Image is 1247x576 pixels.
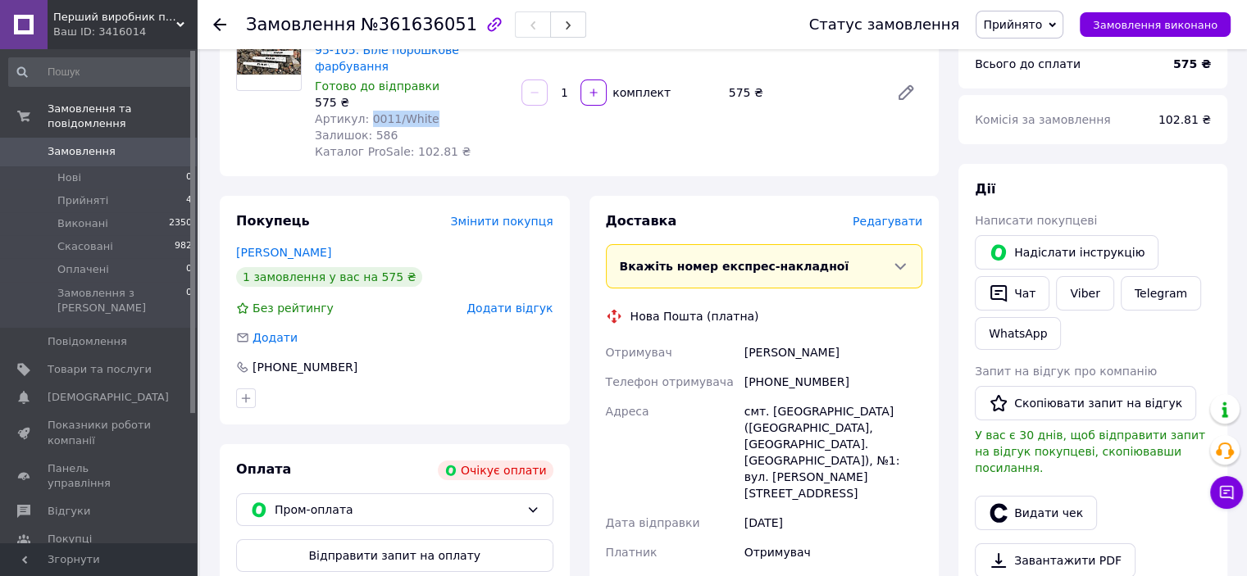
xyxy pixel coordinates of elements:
span: 982 [175,239,192,254]
div: [PERSON_NAME] [741,338,926,367]
div: [DATE] [741,508,926,537]
div: Нова Пошта (платна) [626,308,763,324]
div: Статус замовлення [809,16,960,33]
div: комплект [608,84,672,101]
button: Відправити запит на оплату [236,539,553,572]
span: Додати [253,331,298,344]
div: Отримувач [741,537,926,567]
span: У вас є 30 днів, щоб відправити запит на відгук покупцеві, скопіювавши посилання. [975,429,1205,474]
span: Дії [975,181,995,197]
span: Повідомлення [48,334,127,349]
span: Каталог ProSale: 102.81 ₴ [315,145,471,158]
span: Адреса [606,405,649,418]
span: Телефон отримувача [606,375,734,388]
a: WhatsApp [975,317,1061,350]
div: 575 ₴ [315,94,508,111]
button: Замовлення виконано [1080,12,1231,37]
span: Дата відправки [606,516,700,529]
span: Пром-оплата [275,501,520,519]
span: Редагувати [853,215,922,228]
input: Пошук [8,57,193,87]
span: Написати покупцеві [975,214,1097,227]
span: Доставка [606,213,677,229]
div: 575 ₴ [722,81,883,104]
span: Товари та послуги [48,362,152,377]
button: Скопіювати запит на відгук [975,386,1196,420]
a: Viber [1056,276,1113,311]
span: Замовлення з [PERSON_NAME] [57,286,186,315]
span: Замовлення [48,144,116,159]
span: Запит на відгук про компанію [975,365,1157,378]
a: Telegram [1121,276,1201,311]
span: Оплата [236,461,291,477]
span: 2350 [169,216,192,231]
a: Редагувати [890,76,922,109]
span: Замовлення [246,15,356,34]
span: Покупці [48,532,92,547]
span: Скасовані [57,239,113,254]
div: [PHONE_NUMBER] [251,359,359,375]
div: Ваш ID: 3416014 [53,25,197,39]
span: Панель управління [48,461,152,491]
span: [DEMOGRAPHIC_DATA] [48,390,169,405]
span: Всього до сплати [975,57,1081,70]
span: Покупець [236,213,310,229]
button: Надіслати інструкцію [975,235,1158,270]
div: Повернутися назад [213,16,226,33]
span: Прийняті [57,193,108,208]
div: смт. [GEOGRAPHIC_DATA] ([GEOGRAPHIC_DATA], [GEOGRAPHIC_DATA]. [GEOGRAPHIC_DATA]), №1: вул. [PERSO... [741,397,926,508]
span: 0 [186,286,192,315]
b: 575 ₴ [1173,57,1211,70]
span: Відгуки [48,504,90,519]
span: Артикул: 0011/White [315,112,439,125]
button: Чат [975,276,1049,311]
span: Замовлення та повідомлення [48,102,197,131]
span: Додати відгук [466,302,553,315]
span: Нові [57,170,81,185]
div: [PHONE_NUMBER] [741,367,926,397]
button: Чат з покупцем [1210,476,1243,509]
a: Накладка на двірники DAF XF 95-105. Біле порошкове фарбування [315,27,495,73]
img: Накладка на двірники DAF XF 95-105. Біле порошкове фарбування [237,42,301,75]
span: Змінити покупця [451,215,553,228]
span: Без рейтингу [253,302,334,315]
button: Видати чек [975,496,1097,530]
span: Платник [606,546,658,559]
span: Показники роботи компанії [48,418,152,447]
span: Перший виробник продукції з металу "GIB Group" ( реальний виробник не дропшиппер!) [53,10,176,25]
span: Вкажіть номер експрес-накладної [620,260,849,273]
span: 0 [186,170,192,185]
span: Комісія за замовлення [975,113,1111,126]
span: Оплачені [57,262,109,277]
span: Виконані [57,216,108,231]
span: 102.81 ₴ [1158,113,1211,126]
div: 1 замовлення у вас на 575 ₴ [236,267,422,287]
span: Прийнято [983,18,1042,31]
span: 4 [186,193,192,208]
a: [PERSON_NAME] [236,246,331,259]
span: Залишок: 586 [315,129,398,142]
div: Очікує оплати [438,460,553,480]
span: Готово до відправки [315,79,439,93]
span: Отримувач [606,346,672,359]
span: №361636051 [361,15,477,34]
span: Замовлення виконано [1093,19,1217,31]
span: 0 [186,262,192,277]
